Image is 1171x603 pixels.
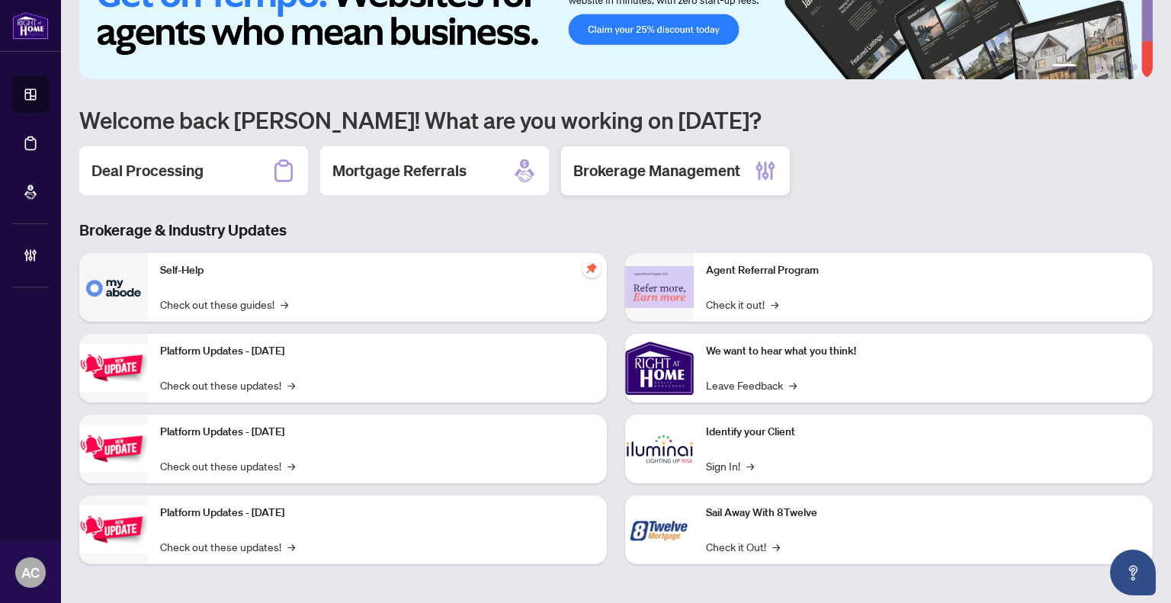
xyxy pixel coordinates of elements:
[287,377,295,393] span: →
[625,415,694,483] img: Identify your Client
[1131,64,1137,70] button: 6
[160,538,295,555] a: Check out these updates!→
[706,262,1141,279] p: Agent Referral Program
[12,11,49,40] img: logo
[625,334,694,403] img: We want to hear what you think!
[746,457,754,474] span: →
[287,457,295,474] span: →
[160,377,295,393] a: Check out these updates!→
[772,538,780,555] span: →
[79,344,148,392] img: Platform Updates - July 21, 2025
[287,538,295,555] span: →
[706,538,780,555] a: Check it Out!→
[160,457,295,474] a: Check out these updates!→
[1110,550,1156,595] button: Open asap
[1095,64,1101,70] button: 3
[625,496,694,564] img: Sail Away With 8Twelve
[21,562,40,583] span: AC
[91,160,204,181] h2: Deal Processing
[706,457,754,474] a: Sign In!→
[706,505,1141,521] p: Sail Away With 8Twelve
[625,266,694,308] img: Agent Referral Program
[1083,64,1089,70] button: 2
[706,424,1141,441] p: Identify your Client
[281,296,288,313] span: →
[160,424,595,441] p: Platform Updates - [DATE]
[79,253,148,322] img: Self-Help
[771,296,778,313] span: →
[1052,64,1076,70] button: 1
[332,160,467,181] h2: Mortgage Referrals
[1119,64,1125,70] button: 5
[706,343,1141,360] p: We want to hear what you think!
[160,296,288,313] a: Check out these guides!→
[160,343,595,360] p: Platform Updates - [DATE]
[706,377,797,393] a: Leave Feedback→
[79,425,148,473] img: Platform Updates - July 8, 2025
[79,105,1153,134] h1: Welcome back [PERSON_NAME]! What are you working on [DATE]?
[160,262,595,279] p: Self-Help
[573,160,740,181] h2: Brokerage Management
[160,505,595,521] p: Platform Updates - [DATE]
[582,259,601,277] span: pushpin
[706,296,778,313] a: Check it out!→
[79,220,1153,241] h3: Brokerage & Industry Updates
[79,505,148,553] img: Platform Updates - June 23, 2025
[789,377,797,393] span: →
[1107,64,1113,70] button: 4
